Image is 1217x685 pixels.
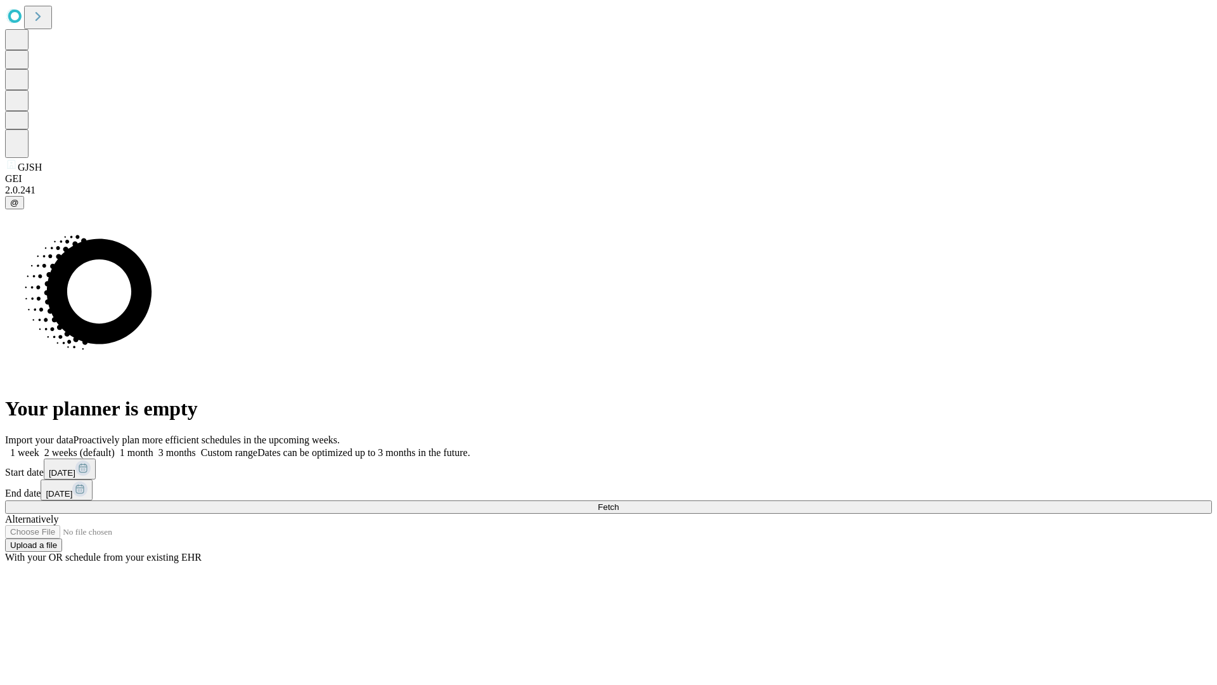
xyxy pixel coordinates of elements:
span: 2 weeks (default) [44,447,115,458]
span: [DATE] [46,489,72,499]
button: @ [5,196,24,209]
button: [DATE] [44,459,96,480]
span: Proactively plan more efficient schedules in the upcoming weeks. [74,434,340,445]
span: Alternatively [5,514,58,525]
span: Import your data [5,434,74,445]
span: Custom range [201,447,257,458]
div: Start date [5,459,1212,480]
span: 1 week [10,447,39,458]
button: Fetch [5,500,1212,514]
span: GJSH [18,162,42,173]
div: GEI [5,173,1212,185]
span: 3 months [158,447,196,458]
h1: Your planner is empty [5,397,1212,421]
span: @ [10,198,19,207]
span: 1 month [120,447,153,458]
span: Dates can be optimized up to 3 months in the future. [257,447,470,458]
button: [DATE] [41,480,93,500]
span: With your OR schedule from your existing EHR [5,552,202,563]
button: Upload a file [5,538,62,552]
span: Fetch [598,502,619,512]
div: End date [5,480,1212,500]
div: 2.0.241 [5,185,1212,196]
span: [DATE] [49,468,75,478]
